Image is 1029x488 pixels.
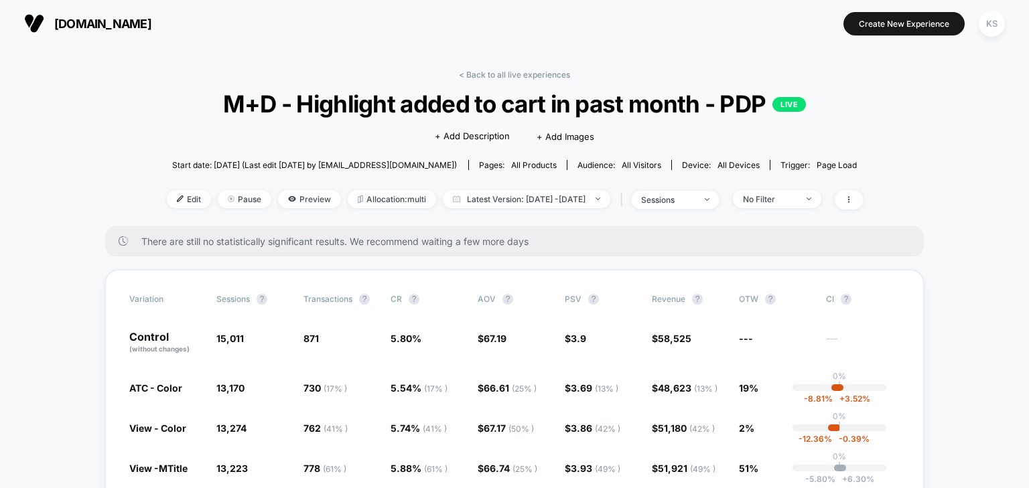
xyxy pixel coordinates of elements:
span: 871 [303,333,319,344]
span: $ [478,333,506,344]
span: 5.80 % [391,333,421,344]
p: | [838,381,841,391]
span: + [842,474,847,484]
button: ? [409,294,419,305]
span: 778 [303,463,346,474]
img: calendar [453,195,460,202]
span: 5.54 % [391,382,448,394]
span: ( 41 % ) [423,424,447,434]
span: ( 61 % ) [323,464,346,474]
span: -12.36 % [799,434,832,444]
p: 0% [833,451,846,461]
span: AOV [478,294,496,304]
span: $ [652,382,717,394]
span: ( 41 % ) [324,424,348,434]
div: Trigger: [780,160,857,170]
span: 762 [303,422,348,434]
span: 66.61 [484,382,537,394]
span: ( 25 % ) [512,464,537,474]
p: LIVE [772,97,806,112]
span: 66.74 [484,463,537,474]
span: $ [565,382,618,394]
span: ( 49 % ) [595,464,620,474]
span: $ [478,463,537,474]
span: ( 13 % ) [694,384,717,394]
span: View -MTitle [129,463,188,474]
img: Visually logo [24,13,44,33]
span: There are still no statistically significant results. We recommend waiting a few more days [141,236,897,247]
span: 48,623 [658,382,717,394]
p: | [838,461,841,471]
span: 13,274 [216,422,247,434]
span: -0.39 % [832,434,870,444]
img: rebalance [358,195,363,203]
button: ? [359,294,370,305]
img: end [807,197,811,200]
span: ( 17 % ) [324,384,347,394]
button: Create New Experience [843,12,965,35]
span: 51,180 [658,422,715,434]
span: Allocation: multi [348,190,436,208]
span: all devices [717,160,760,170]
span: M+D - Highlight added to cart in past month - PDP [201,90,827,118]
span: ( 42 % ) [689,424,715,434]
span: | [617,190,631,210]
span: all products [511,160,557,170]
span: ( 61 % ) [424,464,448,474]
span: $ [565,422,620,434]
button: ? [765,294,776,305]
span: [DOMAIN_NAME] [54,17,151,31]
div: Pages: [479,160,557,170]
span: Revenue [652,294,685,304]
span: + [839,394,845,404]
div: sessions [641,195,695,205]
span: 5.74 % [391,422,447,434]
span: ATC - Color [129,382,182,394]
button: ? [588,294,599,305]
span: 5.88 % [391,463,448,474]
span: 3.86 [571,422,620,434]
span: Start date: [DATE] (Last edit [DATE] by [EMAIL_ADDRESS][DOMAIN_NAME]) [172,160,457,170]
span: 13,223 [216,463,248,474]
p: 0% [833,371,846,381]
span: $ [652,333,691,344]
span: Preview [278,190,341,208]
span: 3.52 % [833,394,870,404]
p: Control [129,331,203,354]
span: Pause [218,190,271,208]
button: ? [502,294,513,305]
button: KS [975,10,1009,37]
span: ( 42 % ) [595,424,620,434]
span: 6.30 % [835,474,874,484]
a: < Back to all live experiences [459,70,570,80]
span: 3.93 [571,463,620,474]
span: -8.81 % [804,394,833,404]
span: Sessions [216,294,250,304]
img: end [596,197,600,200]
span: + Add Description [435,130,510,143]
button: ? [692,294,703,305]
span: 3.69 [571,382,618,394]
span: OTW [739,294,813,305]
span: Page Load [817,160,857,170]
span: CR [391,294,402,304]
div: No Filter [743,194,797,204]
span: + Add Images [537,131,594,142]
span: $ [565,333,586,344]
span: $ [652,422,715,434]
span: --- [739,333,753,344]
div: Audience: [577,160,661,170]
span: CI [826,294,900,305]
span: View - Color [129,422,186,434]
span: -5.80 % [805,474,835,484]
img: edit [177,195,184,202]
span: Edit [167,190,211,208]
button: ? [257,294,267,305]
span: Latest Version: [DATE] - [DATE] [443,190,610,208]
span: 51% [739,463,758,474]
span: Device: [671,160,770,170]
img: end [705,198,709,201]
span: ( 25 % ) [512,384,537,394]
span: $ [565,463,620,474]
span: All Visitors [622,160,661,170]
